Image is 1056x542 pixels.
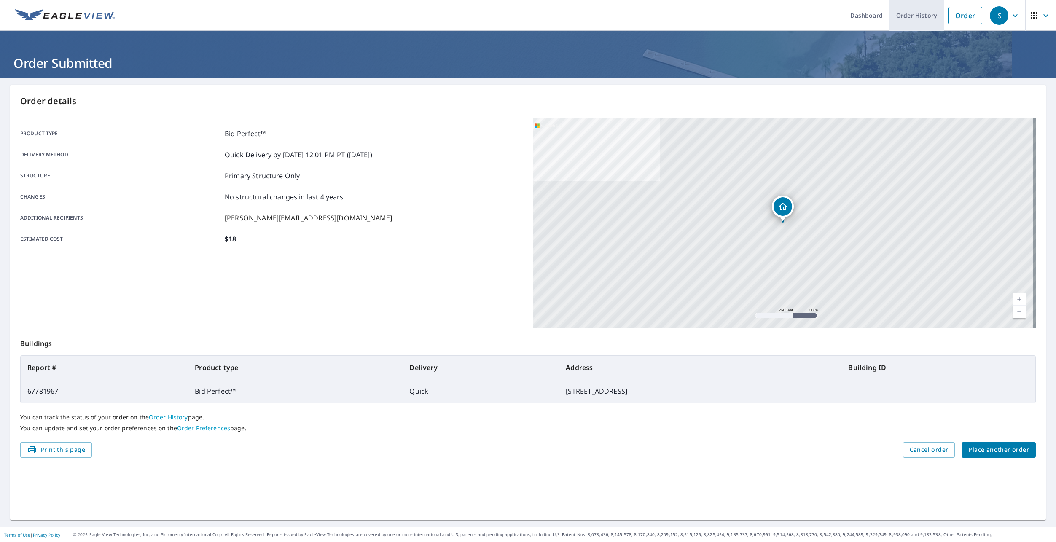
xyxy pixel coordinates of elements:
[910,445,949,455] span: Cancel order
[948,7,982,24] a: Order
[188,379,403,403] td: Bid Perfect™
[403,356,559,379] th: Delivery
[968,445,1029,455] span: Place another order
[10,54,1046,72] h1: Order Submitted
[225,234,236,244] p: $18
[559,379,841,403] td: [STREET_ADDRESS]
[20,192,221,202] p: Changes
[20,95,1036,107] p: Order details
[1013,306,1026,318] a: Current Level 17, Zoom Out
[225,213,392,223] p: [PERSON_NAME][EMAIL_ADDRESS][DOMAIN_NAME]
[225,171,300,181] p: Primary Structure Only
[20,424,1036,432] p: You can update and set your order preferences on the page.
[1013,293,1026,306] a: Current Level 17, Zoom In
[4,532,60,537] p: |
[27,445,85,455] span: Print this page
[403,379,559,403] td: Quick
[225,192,344,202] p: No structural changes in last 4 years
[962,442,1036,458] button: Place another order
[20,171,221,181] p: Structure
[20,328,1036,355] p: Buildings
[21,356,188,379] th: Report #
[33,532,60,538] a: Privacy Policy
[841,356,1035,379] th: Building ID
[225,150,372,160] p: Quick Delivery by [DATE] 12:01 PM PT ([DATE])
[772,196,794,222] div: Dropped pin, building 1, Residential property, 13027 Sierra Way Grand Haven, MI 49417
[20,213,221,223] p: Additional recipients
[903,442,955,458] button: Cancel order
[20,442,92,458] button: Print this page
[4,532,30,538] a: Terms of Use
[990,6,1008,25] div: JS
[225,129,266,139] p: Bid Perfect™
[20,234,221,244] p: Estimated cost
[188,356,403,379] th: Product type
[559,356,841,379] th: Address
[149,413,188,421] a: Order History
[20,129,221,139] p: Product type
[20,413,1036,421] p: You can track the status of your order on the page.
[20,150,221,160] p: Delivery method
[21,379,188,403] td: 67781967
[177,424,230,432] a: Order Preferences
[15,9,115,22] img: EV Logo
[73,531,1052,538] p: © 2025 Eagle View Technologies, Inc. and Pictometry International Corp. All Rights Reserved. Repo...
